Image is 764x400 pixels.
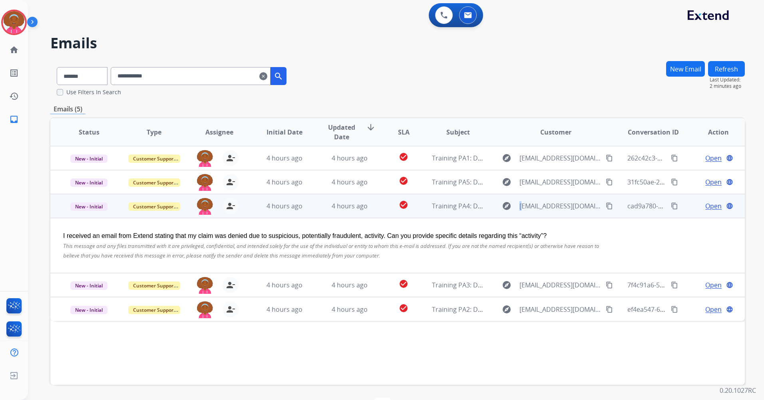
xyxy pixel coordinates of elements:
[627,178,747,186] span: 31fc50ae-2f69-4ce2-a5ed-2a54e37e6395
[502,305,511,314] mat-icon: explore
[720,386,756,395] p: 0.20.1027RC
[432,281,571,289] span: Training PA3: Do Not Assign ([PERSON_NAME])
[267,305,302,314] span: 4 hours ago
[332,154,368,162] span: 4 hours ago
[666,61,705,77] button: New Email
[432,305,571,314] span: Training PA2: Do Not Assign ([PERSON_NAME])
[726,306,733,313] mat-icon: language
[540,127,571,137] span: Customer
[606,154,613,162] mat-icon: content_copy
[671,154,678,162] mat-icon: content_copy
[726,178,733,186] mat-icon: language
[197,301,213,318] img: agent-avatar
[9,68,19,78] mat-icon: list_alt
[9,115,19,124] mat-icon: inbox
[128,281,180,290] span: Customer Support
[399,152,408,162] mat-icon: check_circle
[205,127,233,137] span: Assignee
[50,104,86,114] p: Emails (5)
[680,118,745,146] th: Action
[502,153,511,163] mat-icon: explore
[226,201,235,211] mat-icon: person_remove
[519,201,601,211] span: [EMAIL_ADDRESS][DOMAIN_NAME]
[705,201,722,211] span: Open
[726,202,733,210] mat-icon: language
[226,153,235,163] mat-icon: person_remove
[197,150,213,167] img: agent-avatar
[606,178,613,186] mat-icon: content_copy
[399,200,408,210] mat-icon: check_circle
[726,281,733,289] mat-icon: language
[70,154,107,163] span: New - Initial
[197,277,213,294] img: agent-avatar
[399,279,408,289] mat-icon: check_circle
[128,154,180,163] span: Customer Support
[627,154,749,162] span: 262c42c3-b722-495e-94ae-d4f6be61398c
[671,281,678,289] mat-icon: content_copy
[519,177,601,187] span: [EMAIL_ADDRESS][DOMAIN_NAME]
[9,45,19,55] mat-icon: home
[606,202,613,210] mat-icon: content_copy
[432,178,571,186] span: Training PA5: Do Not Assign ([PERSON_NAME])
[79,127,99,137] span: Status
[70,202,107,211] span: New - Initial
[519,305,601,314] span: [EMAIL_ADDRESS][DOMAIN_NAME]
[147,127,161,137] span: Type
[502,201,511,211] mat-icon: explore
[128,306,180,314] span: Customer Support
[671,306,678,313] mat-icon: content_copy
[274,71,283,81] mat-icon: search
[705,177,722,187] span: Open
[332,281,368,289] span: 4 hours ago
[226,280,235,290] mat-icon: person_remove
[267,127,302,137] span: Initial Date
[502,280,511,290] mat-icon: explore
[705,153,722,163] span: Open
[197,198,213,215] img: agent-avatar
[519,280,601,290] span: [EMAIL_ADDRESS][DOMAIN_NAME]
[399,176,408,186] mat-icon: check_circle
[710,83,745,89] span: 2 minutes ago
[267,281,302,289] span: 4 hours ago
[226,177,235,187] mat-icon: person_remove
[128,178,180,187] span: Customer Support
[9,91,19,101] mat-icon: history
[710,77,745,83] span: Last Updated:
[627,305,745,314] span: ef4ea547-61b0-46f3-9faf-065830e7b196
[259,71,267,81] mat-icon: clear
[63,242,599,259] i: This message and any files transmitted with it are privileged, confidential, and intended solely ...
[128,202,180,211] span: Customer Support
[628,127,679,137] span: Conversation ID
[705,305,722,314] span: Open
[398,127,410,137] span: SLA
[197,174,213,191] img: agent-avatar
[519,153,601,163] span: [EMAIL_ADDRESS][DOMAIN_NAME]
[671,178,678,186] mat-icon: content_copy
[324,123,360,142] span: Updated Date
[627,202,750,210] span: cad9a780-9568-411f-9102-7572a6a0db19
[432,202,571,210] span: Training PA4: Do Not Assign ([PERSON_NAME])
[63,231,602,241] div: I received an email from Extend stating that my claim was denied due to suspicious, potentially f...
[66,88,121,96] label: Use Filters In Search
[726,154,733,162] mat-icon: language
[267,154,302,162] span: 4 hours ago
[446,127,470,137] span: Subject
[267,202,302,210] span: 4 hours ago
[50,35,745,51] h2: Emails
[70,281,107,290] span: New - Initial
[432,154,571,162] span: Training PA1: Do Not Assign ([PERSON_NAME])
[267,178,302,186] span: 4 hours ago
[606,306,613,313] mat-icon: content_copy
[627,281,750,289] span: 7f4c91a6-52ed-484b-90aa-520a2e03d021
[3,11,25,34] img: avatar
[366,123,376,132] mat-icon: arrow_downward
[502,177,511,187] mat-icon: explore
[70,306,107,314] span: New - Initial
[708,61,745,77] button: Refresh
[399,303,408,313] mat-icon: check_circle
[332,202,368,210] span: 4 hours ago
[671,202,678,210] mat-icon: content_copy
[705,280,722,290] span: Open
[226,305,235,314] mat-icon: person_remove
[332,178,368,186] span: 4 hours ago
